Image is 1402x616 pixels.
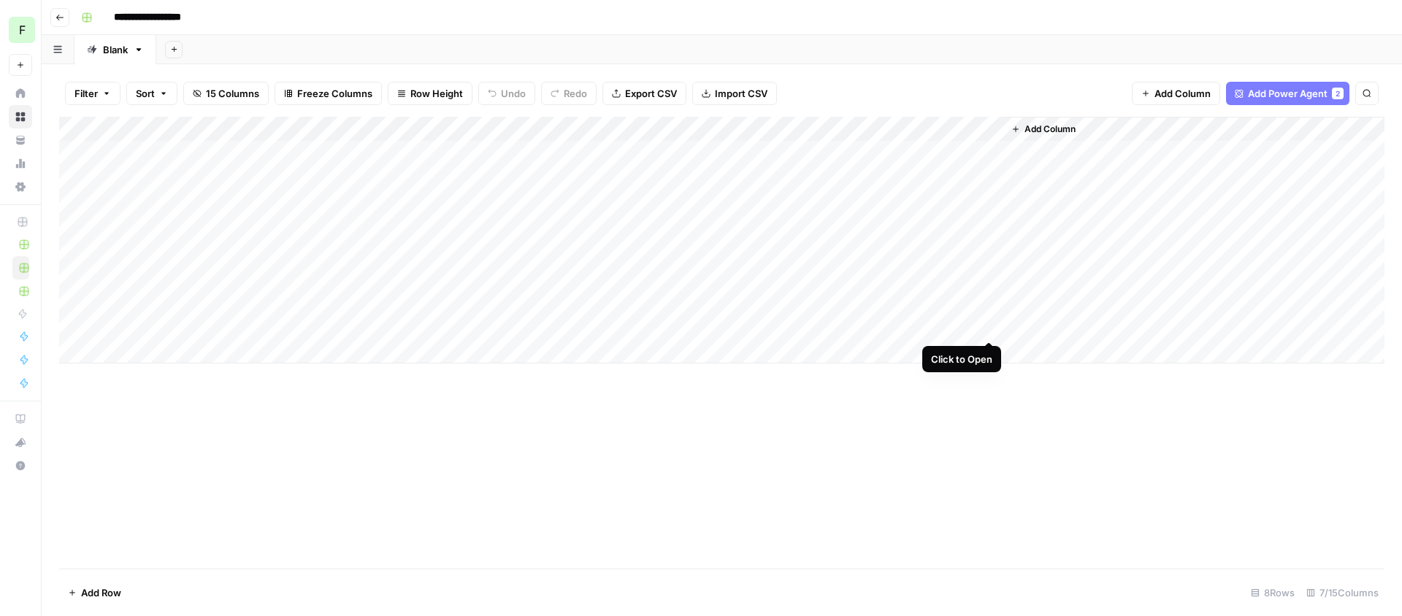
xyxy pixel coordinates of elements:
a: Browse [9,105,32,128]
button: Workspace: Frontcourt [9,12,32,48]
div: 2 [1332,88,1344,99]
button: 15 Columns [183,82,269,105]
button: Export CSV [602,82,686,105]
button: Undo [478,82,535,105]
span: 15 Columns [206,86,259,101]
div: Blank [103,42,128,57]
span: Add Column [1154,86,1211,101]
span: 2 [1336,88,1340,99]
button: Help + Support [9,454,32,477]
span: Sort [136,86,155,101]
span: Freeze Columns [297,86,372,101]
span: Add Row [81,585,121,600]
button: Filter [65,82,120,105]
span: Filter [74,86,98,101]
a: Home [9,82,32,105]
div: 7/15 Columns [1301,581,1384,604]
span: Add Column [1024,123,1076,136]
div: What's new? [9,431,31,453]
span: Undo [501,86,526,101]
a: Blank [74,35,156,64]
button: What's new? [9,431,32,454]
button: Freeze Columns [275,82,382,105]
button: Add Column [1132,82,1220,105]
button: Import CSV [692,82,777,105]
a: AirOps Academy [9,407,32,431]
button: Add Column [1005,120,1081,139]
span: Row Height [410,86,463,101]
button: Sort [126,82,177,105]
button: Add Power Agent2 [1226,82,1349,105]
button: Redo [541,82,597,105]
a: Usage [9,152,32,175]
button: Row Height [388,82,472,105]
span: F [19,21,26,39]
button: Add Row [59,581,130,604]
span: Add Power Agent [1248,86,1328,101]
a: Your Data [9,128,32,152]
span: Import CSV [715,86,767,101]
div: 8 Rows [1245,581,1301,604]
span: Export CSV [625,86,677,101]
span: Redo [564,86,587,101]
div: Click to Open [931,352,992,366]
a: Settings [9,175,32,199]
